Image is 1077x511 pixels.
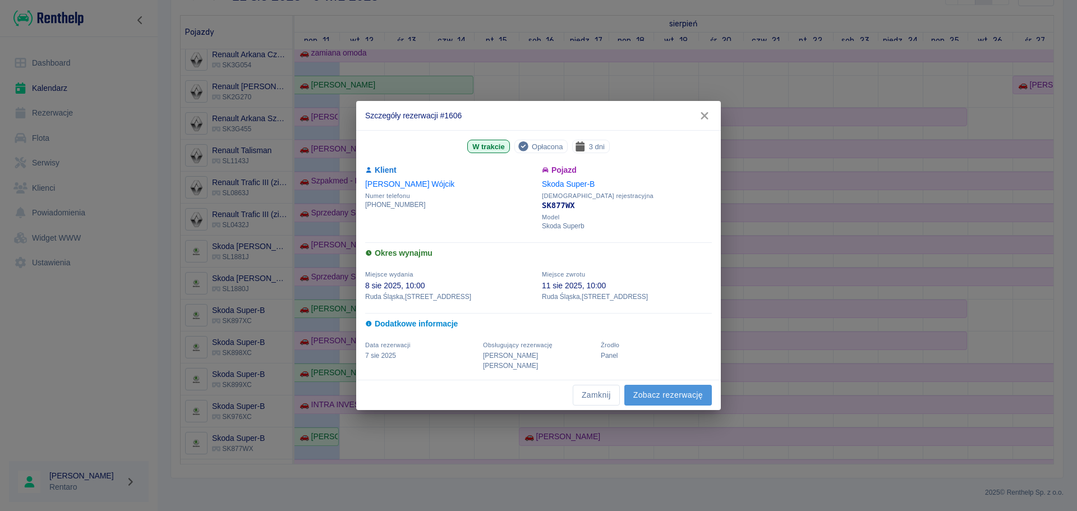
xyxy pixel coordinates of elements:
p: 7 sie 2025 [365,351,476,361]
p: [PHONE_NUMBER] [365,200,535,210]
p: Ruda Śląska , [STREET_ADDRESS] [365,292,535,302]
a: Zobacz rezerwację [624,385,712,406]
p: SK877WX [542,200,712,211]
span: 3 dni [584,141,609,153]
p: 11 sie 2025, 10:00 [542,280,712,292]
span: Miejsce zwrotu [542,271,585,278]
span: W trakcie [468,141,509,153]
p: [PERSON_NAME] [PERSON_NAME] [483,351,594,371]
button: Zamknij [573,385,620,406]
span: Obsługujący rezerwację [483,342,553,348]
h6: Pojazd [542,164,712,176]
span: Data rezerwacji [365,342,411,348]
a: [PERSON_NAME] Wójcik [365,179,454,188]
p: Ruda Śląska , [STREET_ADDRESS] [542,292,712,302]
span: Model [542,214,712,221]
p: 8 sie 2025, 10:00 [365,280,535,292]
h2: Szczegóły rezerwacji #1606 [356,101,721,130]
a: Skoda Super-B [542,179,595,188]
p: Panel [601,351,712,361]
span: Miejsce wydania [365,271,413,278]
h6: Dodatkowe informacje [365,318,712,330]
p: Skoda Superb [542,221,712,231]
span: Numer telefonu [365,192,535,200]
h6: Klient [365,164,535,176]
span: Opłacona [527,141,567,153]
span: [DEMOGRAPHIC_DATA] rejestracyjna [542,192,712,200]
h6: Okres wynajmu [365,247,712,259]
span: Żrodło [601,342,619,348]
